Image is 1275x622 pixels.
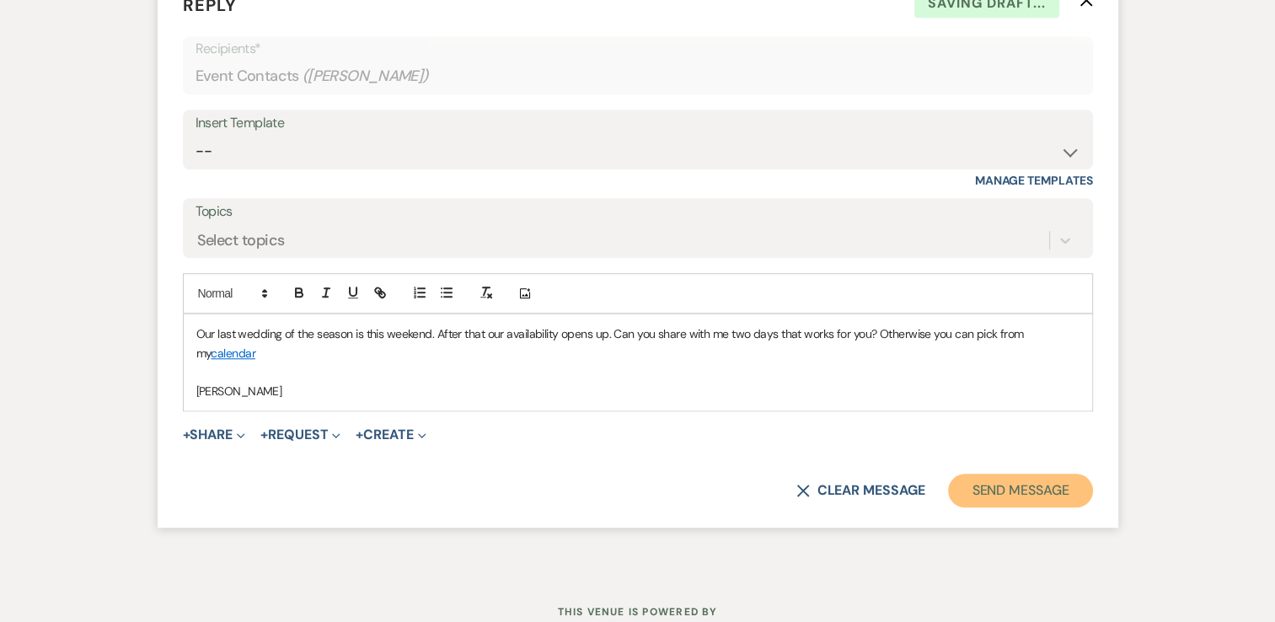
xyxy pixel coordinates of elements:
[183,428,190,442] span: +
[356,428,426,442] button: Create
[975,173,1093,188] a: Manage Templates
[196,60,1080,93] div: Event Contacts
[948,474,1092,507] button: Send Message
[260,428,268,442] span: +
[356,428,363,442] span: +
[196,38,1080,60] p: Recipients*
[197,229,285,252] div: Select topics
[211,346,255,361] a: calendar
[196,382,1079,400] p: [PERSON_NAME]
[796,484,924,497] button: Clear message
[196,200,1080,224] label: Topics
[196,111,1080,136] div: Insert Template
[183,428,246,442] button: Share
[260,428,340,442] button: Request
[196,324,1079,362] p: Our last wedding of the season is this weekend. After that our availability opens up. Can you sha...
[303,65,429,88] span: ( [PERSON_NAME] )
